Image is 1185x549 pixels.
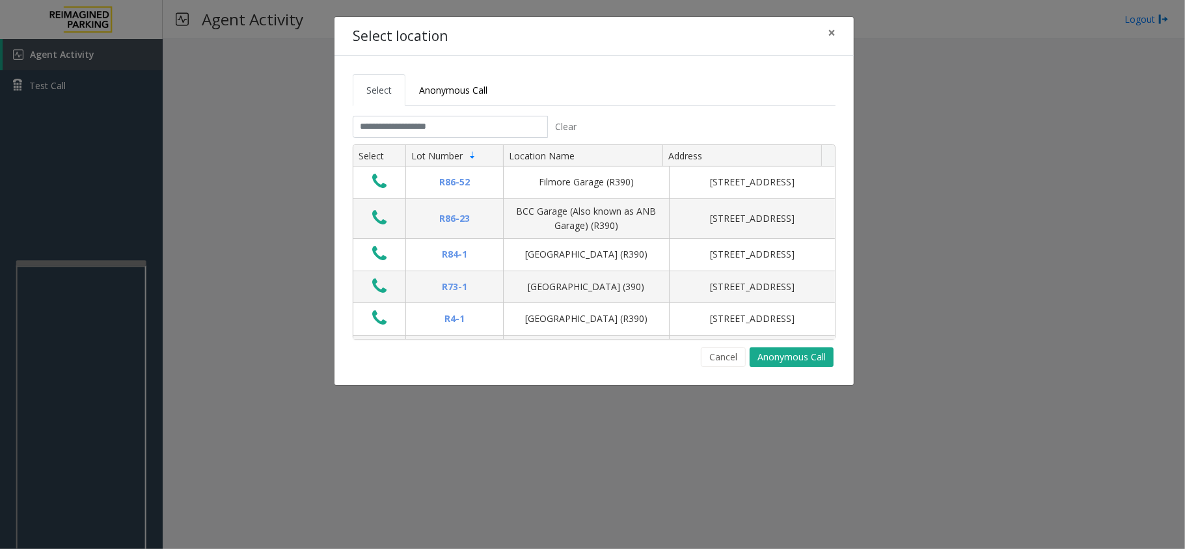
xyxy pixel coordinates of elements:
button: Anonymous Call [750,347,834,367]
span: Anonymous Call [419,84,487,96]
div: [STREET_ADDRESS] [677,211,827,226]
div: Filmore Garage (R390) [511,175,661,189]
div: R84-1 [414,247,495,261]
button: Cancel [701,347,746,367]
div: R73-1 [414,280,495,294]
span: × [828,23,836,42]
div: [GEOGRAPHIC_DATA] (390) [511,280,661,294]
div: Data table [353,145,835,339]
span: Address [668,150,702,162]
span: Select [366,84,392,96]
div: [STREET_ADDRESS] [677,312,827,326]
div: R4-1 [414,312,495,326]
button: Clear [548,116,584,138]
span: Sortable [467,150,478,161]
div: BCC Garage (Also known as ANB Garage) (R390) [511,204,661,234]
div: R86-23 [414,211,495,226]
div: R86-52 [414,175,495,189]
div: [STREET_ADDRESS] [677,280,827,294]
th: Select [353,145,405,167]
span: Location Name [509,150,575,162]
ul: Tabs [353,74,836,106]
div: [GEOGRAPHIC_DATA] (R390) [511,312,661,326]
div: [STREET_ADDRESS] [677,175,827,189]
h4: Select location [353,26,448,47]
div: [STREET_ADDRESS] [677,247,827,261]
button: Close [819,17,845,49]
span: Lot Number [411,150,463,162]
div: [GEOGRAPHIC_DATA] (R390) [511,247,661,261]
